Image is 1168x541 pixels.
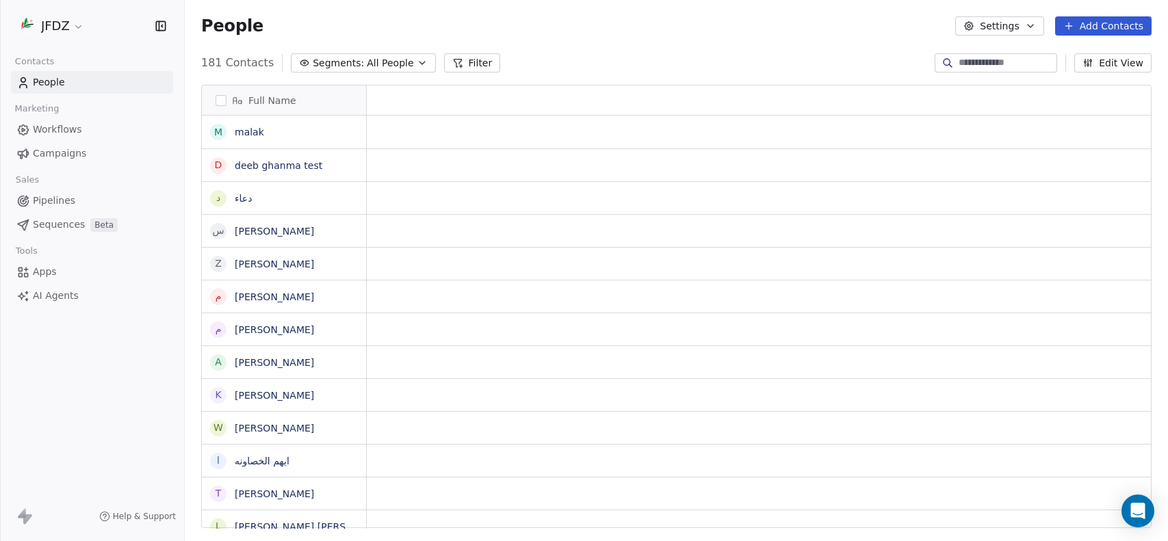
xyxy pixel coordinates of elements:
button: Settings [955,16,1043,36]
div: grid [367,116,1152,529]
button: JFDZ [16,14,87,38]
a: deeb ghanma test [235,160,322,171]
span: Segments: [313,56,364,70]
span: 181 Contacts [201,55,274,71]
a: [PERSON_NAME] [235,423,314,434]
a: Workflows [11,118,173,141]
div: ا [217,453,220,468]
span: Sequences [33,217,85,232]
a: malak [235,127,264,137]
div: K [215,388,221,402]
a: [PERSON_NAME] [235,291,314,302]
span: All People [367,56,413,70]
img: logo_ar-5-0.png [19,18,36,34]
span: Beta [90,218,118,232]
span: Help & Support [113,511,176,522]
a: SequencesBeta [11,213,173,236]
a: [PERSON_NAME] [235,324,314,335]
span: Sales [10,170,45,190]
div: L [216,519,221,533]
a: [PERSON_NAME] [235,357,314,368]
span: JFDZ [41,17,70,35]
div: T [216,486,222,501]
button: Add Contacts [1055,16,1152,36]
a: [PERSON_NAME] [235,390,314,401]
a: [PERSON_NAME] [235,226,314,237]
span: Campaigns [33,146,86,161]
div: d [215,158,222,172]
div: Open Intercom Messenger [1121,494,1154,527]
span: AI Agents [33,289,79,303]
span: Contacts [9,51,60,72]
a: Campaigns [11,142,173,165]
div: م [216,322,222,337]
span: Marketing [9,98,65,119]
a: [PERSON_NAME] [235,488,314,499]
a: ايهم الخصاونه [235,456,289,466]
div: د [216,191,220,205]
button: Filter [444,53,501,72]
div: Full Name [202,85,366,115]
div: m [214,125,222,140]
a: [PERSON_NAME] [PERSON_NAME] [235,521,397,532]
span: Tools [10,241,43,261]
div: س [212,224,224,238]
a: Apps [11,261,173,283]
a: Pipelines [11,189,173,212]
span: People [33,75,65,90]
a: دعاء [235,193,252,204]
span: Apps [33,265,57,279]
span: People [201,16,263,36]
a: AI Agents [11,285,173,307]
div: W [213,421,223,435]
div: Z [215,256,222,271]
div: م [216,289,222,304]
span: Full Name [248,94,296,107]
a: People [11,71,173,94]
a: Help & Support [99,511,176,522]
span: Pipelines [33,194,75,208]
div: A [215,355,222,369]
div: grid [202,116,367,529]
span: Workflows [33,122,82,137]
button: Edit View [1074,53,1152,72]
a: [PERSON_NAME] [235,259,314,269]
